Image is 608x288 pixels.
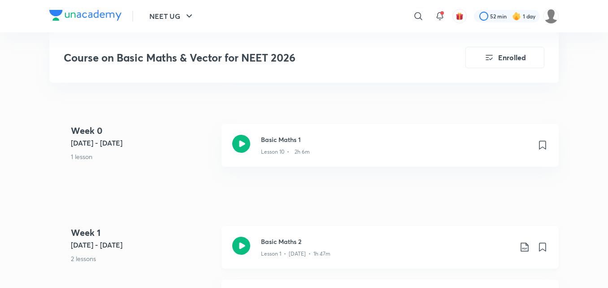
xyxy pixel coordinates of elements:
a: Company Logo [49,10,122,23]
img: avatar [456,12,464,20]
h4: Week 1 [71,226,214,239]
h5: [DATE] - [DATE] [71,239,214,250]
p: 1 lesson [71,152,214,161]
h3: Basic Maths 1 [261,135,530,144]
h4: Week 0 [71,124,214,137]
img: streak [512,12,521,21]
p: Lesson 10 • 2h 6m [261,148,310,156]
a: Basic Maths 1Lesson 10 • 2h 6m [221,124,559,177]
h3: Course on Basic Maths & Vector for NEET 2026 [64,51,415,64]
h5: [DATE] - [DATE] [71,137,214,148]
img: Company Logo [49,10,122,21]
button: NEET UG [144,7,200,25]
button: avatar [452,9,467,23]
h3: Basic Maths 2 [261,237,512,246]
img: Tarmanjot Singh [543,9,559,24]
p: 2 lessons [71,254,214,263]
p: Lesson 1 • [DATE] • 1h 47m [261,250,330,258]
a: Basic Maths 2Lesson 1 • [DATE] • 1h 47m [221,226,559,279]
button: Enrolled [465,47,544,68]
